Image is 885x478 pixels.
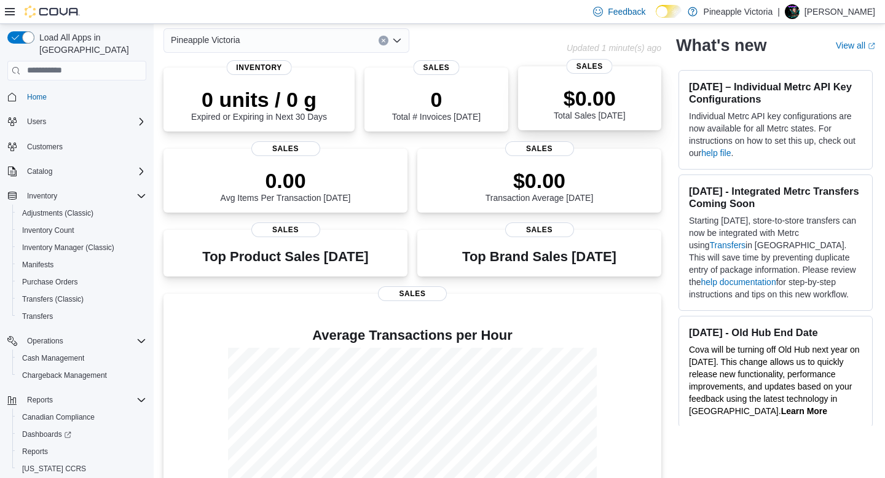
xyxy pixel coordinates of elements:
[22,294,84,304] span: Transfers (Classic)
[17,206,98,221] a: Adjustments (Classic)
[785,4,800,19] div: Amanda Wright
[27,92,47,102] span: Home
[22,447,48,456] span: Reports
[17,292,88,307] a: Transfers (Classic)
[17,427,146,442] span: Dashboards
[12,256,151,273] button: Manifests
[12,367,151,384] button: Chargeback Management
[2,88,151,106] button: Home
[22,464,86,474] span: [US_STATE] CCRS
[22,90,52,104] a: Home
[12,239,151,256] button: Inventory Manager (Classic)
[12,350,151,367] button: Cash Management
[701,277,776,287] a: help documentation
[689,110,862,159] p: Individual Metrc API key configurations are now available for all Metrc states. For instructions ...
[17,257,58,272] a: Manifests
[392,87,481,122] div: Total # Invoices [DATE]
[868,42,875,50] svg: External link
[22,208,93,218] span: Adjustments (Classic)
[413,60,459,75] span: Sales
[221,168,351,203] div: Avg Items Per Transaction [DATE]
[22,311,53,321] span: Transfers
[505,141,574,156] span: Sales
[27,191,57,201] span: Inventory
[392,36,402,45] button: Open list of options
[17,410,100,425] a: Canadian Compliance
[22,189,146,203] span: Inventory
[486,168,594,193] p: $0.00
[17,461,91,476] a: [US_STATE] CCRS
[12,443,151,460] button: Reports
[22,225,74,235] span: Inventory Count
[17,223,79,238] a: Inventory Count
[689,326,862,339] h3: [DATE] - Old Hub End Date
[17,351,146,366] span: Cash Management
[676,36,766,55] h2: What's new
[22,189,62,203] button: Inventory
[17,223,146,238] span: Inventory Count
[27,142,63,152] span: Customers
[2,163,151,180] button: Catalog
[689,214,862,300] p: Starting [DATE], store-to-store transfers can now be integrated with Metrc using in [GEOGRAPHIC_D...
[567,59,613,74] span: Sales
[22,114,51,129] button: Users
[804,4,875,19] p: [PERSON_NAME]
[12,426,151,443] a: Dashboards
[22,139,146,154] span: Customers
[17,444,146,459] span: Reports
[17,292,146,307] span: Transfers (Classic)
[777,4,780,19] p: |
[22,412,95,422] span: Canadian Compliance
[17,461,146,476] span: Washington CCRS
[608,6,645,18] span: Feedback
[22,89,146,104] span: Home
[251,141,320,156] span: Sales
[462,249,616,264] h3: Top Brand Sales [DATE]
[704,4,773,19] p: Pineapple Victoria
[17,309,146,324] span: Transfers
[22,353,84,363] span: Cash Management
[191,87,327,122] div: Expired or Expiring in Next 30 Days
[27,395,53,405] span: Reports
[17,275,146,289] span: Purchase Orders
[17,427,76,442] a: Dashboards
[22,277,78,287] span: Purchase Orders
[251,222,320,237] span: Sales
[17,240,119,255] a: Inventory Manager (Classic)
[567,43,661,53] p: Updated 1 minute(s) ago
[22,139,68,154] a: Customers
[22,164,57,179] button: Catalog
[2,113,151,130] button: Users
[689,80,862,105] h3: [DATE] – Individual Metrc API Key Configurations
[17,351,89,366] a: Cash Management
[202,249,368,264] h3: Top Product Sales [DATE]
[378,286,447,301] span: Sales
[191,87,327,112] p: 0 units / 0 g
[12,222,151,239] button: Inventory Count
[2,391,151,409] button: Reports
[22,429,71,439] span: Dashboards
[173,328,651,343] h4: Average Transactions per Hour
[12,273,151,291] button: Purchase Orders
[17,444,53,459] a: Reports
[17,410,146,425] span: Canadian Compliance
[17,309,58,324] a: Transfers
[17,240,146,255] span: Inventory Manager (Classic)
[17,275,83,289] a: Purchase Orders
[2,187,151,205] button: Inventory
[12,460,151,477] button: [US_STATE] CCRS
[836,41,875,50] a: View allExternal link
[12,205,151,222] button: Adjustments (Classic)
[27,336,63,346] span: Operations
[171,33,240,47] span: Pineapple Victoria
[17,257,146,272] span: Manifests
[554,86,625,120] div: Total Sales [DATE]
[701,148,731,158] a: help file
[379,36,388,45] button: Clear input
[34,31,146,56] span: Load All Apps in [GEOGRAPHIC_DATA]
[12,409,151,426] button: Canadian Compliance
[22,164,146,179] span: Catalog
[781,406,827,416] a: Learn More
[12,308,151,325] button: Transfers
